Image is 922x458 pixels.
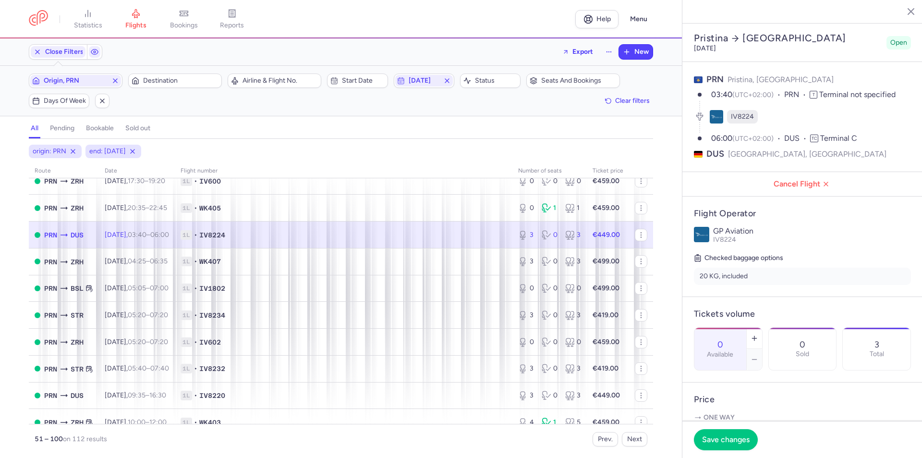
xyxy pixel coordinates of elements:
div: 3 [518,391,534,400]
strong: €449.00 [593,231,620,239]
button: Airline & Flight No. [228,74,321,88]
span: Pristina International, Pristina, Kosovo [44,364,57,374]
span: – [128,338,168,346]
span: 1L [181,310,192,320]
span: IV8234 [199,310,225,320]
div: 3 [565,230,581,240]
div: 0 [542,176,558,186]
h2: Pristina [GEOGRAPHIC_DATA] [694,32,883,44]
span: Euroairport Swiss, Bâle, Switzerland [71,283,84,294]
span: Status [475,77,517,85]
span: [GEOGRAPHIC_DATA], [GEOGRAPHIC_DATA] [728,148,886,160]
span: OPEN [35,366,40,371]
span: 1L [181,257,192,266]
span: • [194,337,197,347]
th: number of seats [512,164,587,178]
strong: €459.00 [593,177,619,185]
span: • [194,310,197,320]
span: Pristina, [GEOGRAPHIC_DATA] [728,75,834,84]
div: 3 [518,310,534,320]
span: [DATE], [105,177,165,185]
span: [DATE], [105,231,169,239]
span: – [128,418,167,426]
a: CitizenPlane red outlined logo [29,10,48,28]
span: [DATE], [105,364,169,372]
label: Available [707,351,733,359]
span: IV602 [199,337,221,347]
span: PRN [44,230,57,240]
span: PRN [44,203,57,213]
strong: €459.00 [593,338,619,346]
div: 0 [518,284,534,293]
time: 03:40 [128,231,146,239]
span: New [634,48,649,56]
div: 5 [565,418,581,427]
span: [DATE], [105,418,167,426]
span: Düsseldorf International Airport, Düsseldorf, Germany [71,230,84,240]
span: Zurich, Zürich, Switzerland [71,337,84,347]
div: 0 [565,284,581,293]
span: TC [810,135,818,142]
div: 1 [565,203,581,213]
button: Menu [624,10,653,28]
div: 1 [542,418,558,427]
div: 3 [518,364,534,373]
span: Clear filters [615,97,650,104]
span: T [810,91,817,99]
button: Prev. [593,432,618,446]
strong: €419.00 [593,311,619,319]
time: 07:40 [150,364,169,372]
time: 06:00 [711,134,732,143]
strong: €499.00 [593,284,619,292]
time: 07:00 [150,284,169,292]
span: Zurich, Zürich, Switzerland [71,417,84,428]
span: Pristina International, Pristina, Kosovo [44,390,57,401]
div: 0 [542,337,558,347]
strong: €419.00 [593,364,619,372]
div: 3 [518,257,534,266]
time: 09:35 [128,391,146,399]
span: [DATE] [409,77,439,85]
time: 07:20 [150,311,168,319]
img: GP Aviation logo [694,227,709,242]
span: flights [125,21,146,30]
strong: 51 – 100 [35,435,63,443]
span: Help [596,15,611,23]
h4: bookable [86,124,114,133]
button: Seats and bookings [526,74,620,88]
a: flights [112,9,160,30]
div: 0 [518,203,534,213]
button: Status [460,74,521,88]
span: OPEN [35,393,40,398]
span: Pristina International, Pristina, Kosovo [44,417,57,428]
span: Pristina International, Pristina, Kosovo [44,283,57,294]
span: PRN [706,74,724,85]
span: (UTC+02:00) [732,135,774,143]
span: Pristina International, Pristina, Kosovo [44,337,57,347]
time: 05:40 [128,364,146,372]
span: IV8220 [199,391,225,400]
span: – [128,257,168,265]
a: Help [575,10,619,28]
button: Days of week [29,94,89,108]
div: 0 [542,364,558,373]
th: date [99,164,175,178]
h4: sold out [125,124,150,133]
time: 04:25 [128,257,146,265]
time: 12:00 [149,418,167,426]
p: 0 [800,340,805,349]
span: • [194,203,197,213]
span: Save changes [702,435,750,444]
th: Ticket price [587,164,629,178]
span: OPEN [35,312,40,318]
div: 0 [542,284,558,293]
strong: €459.00 [593,204,619,212]
h4: all [31,124,38,133]
p: One way [694,413,911,422]
span: DUS [706,148,724,160]
span: Zurich, Zürich, Switzerland [71,257,84,267]
div: 0 [542,257,558,266]
span: • [194,364,197,373]
span: IV8224 [199,230,225,240]
span: Pristina International, Pristina, Kosovo [44,310,57,321]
